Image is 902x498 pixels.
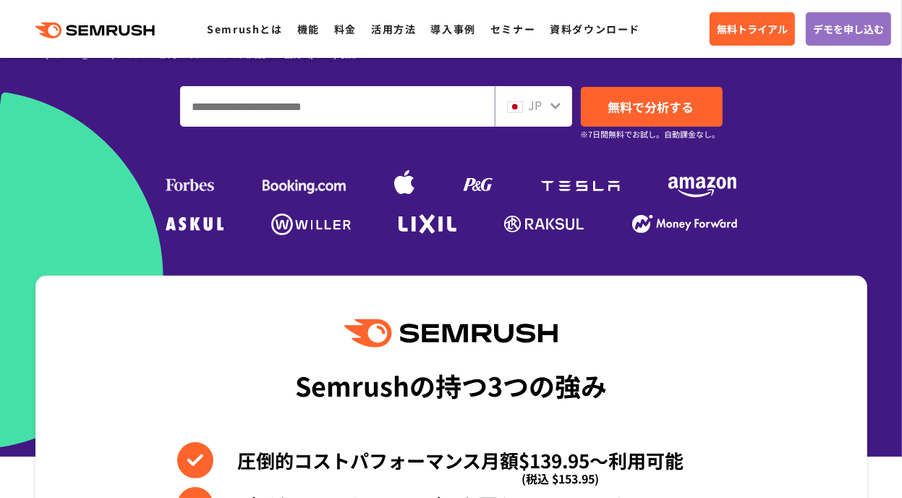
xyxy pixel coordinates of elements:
[717,21,788,37] span: 無料トライアル
[431,22,476,36] a: 導入事例
[371,22,416,36] a: 活用方法
[529,96,543,114] span: JP
[207,22,282,36] a: Semrushとは
[490,22,535,36] a: セミナー
[581,127,720,141] small: ※7日間無料でお試し。自動課金なし。
[295,358,607,412] div: Semrushの持つ3つの強み
[334,22,357,36] a: 料金
[806,12,891,46] a: デモを申し込む
[177,442,725,478] li: 圧倒的コストパフォーマンス月額$139.95〜利用可能
[344,319,557,347] img: Semrush
[297,22,320,36] a: 機能
[608,98,694,116] span: 無料で分析する
[181,87,494,126] input: ドメイン、キーワードまたはURLを入力してください
[710,12,795,46] a: 無料トライアル
[550,22,640,36] a: 資料ダウンロード
[581,87,723,127] a: 無料で分析する
[522,460,599,497] span: (税込 $153.95)
[813,21,884,37] span: デモを申し込む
